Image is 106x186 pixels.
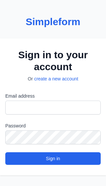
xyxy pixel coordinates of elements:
p: Or [5,75,101,82]
button: Sign in [5,152,101,165]
h2: Sign in to your account [5,49,101,73]
a: create a new account [34,76,78,81]
label: Email address [5,93,101,99]
label: Password [5,122,101,129]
